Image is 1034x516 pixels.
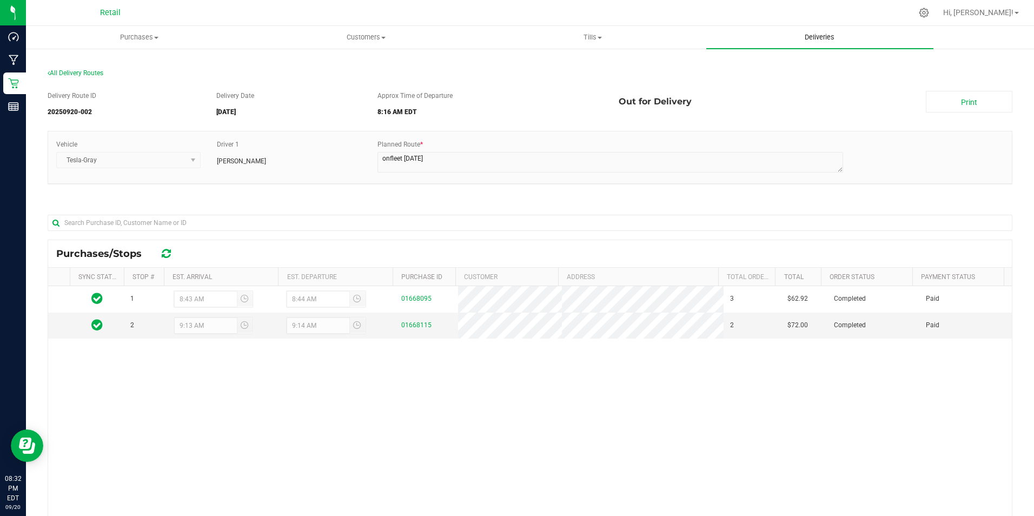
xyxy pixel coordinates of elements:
[377,109,602,116] h5: 8:16 AM EDT
[480,26,706,49] a: Tills
[480,32,706,42] span: Tills
[730,294,734,304] span: 3
[130,294,134,304] span: 1
[216,91,254,101] label: Delivery Date
[11,429,43,462] iframe: Resource center
[784,273,804,281] a: Total
[278,268,392,286] th: Est. Departure
[216,109,361,116] h5: [DATE]
[917,8,931,18] div: Manage settings
[48,215,1012,231] input: Search Purchase ID, Customer Name or ID
[130,320,134,330] span: 2
[26,32,252,42] span: Purchases
[8,31,19,42] inline-svg: Dashboard
[217,156,266,166] span: [PERSON_NAME]
[619,91,692,113] span: Out for Delivery
[173,273,212,281] a: Est. Arrival
[48,108,92,116] strong: 20250920-002
[48,69,103,77] span: All Delivery Routes
[401,321,432,329] a: 01668115
[926,91,1012,113] a: Print Manifest
[455,268,558,286] th: Customer
[48,91,96,101] label: Delivery Route ID
[56,248,153,260] span: Purchases/Stops
[834,320,866,330] span: Completed
[217,140,239,149] label: Driver 1
[377,91,453,101] label: Approx Time of Departure
[830,273,874,281] a: Order Status
[558,268,718,286] th: Address
[5,503,21,511] p: 09/20
[377,140,423,149] label: Planned Route
[78,273,120,281] a: Sync Status
[921,273,975,281] a: Payment Status
[401,295,432,302] a: 01668095
[8,101,19,112] inline-svg: Reports
[253,32,479,42] span: Customers
[787,294,808,304] span: $62.92
[132,273,154,281] a: Stop #
[926,294,939,304] span: Paid
[943,8,1013,17] span: Hi, [PERSON_NAME]!
[91,291,103,306] span: In Sync
[91,317,103,333] span: In Sync
[706,26,933,49] a: Deliveries
[8,78,19,89] inline-svg: Retail
[5,474,21,503] p: 08:32 PM EDT
[100,8,121,17] span: Retail
[926,320,939,330] span: Paid
[790,32,849,42] span: Deliveries
[834,294,866,304] span: Completed
[253,26,479,49] a: Customers
[8,55,19,65] inline-svg: Manufacturing
[56,140,77,149] label: Vehicle
[718,268,775,286] th: Total Order Lines
[787,320,808,330] span: $72.00
[401,273,442,281] a: Purchase ID
[26,26,253,49] a: Purchases
[730,320,734,330] span: 2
